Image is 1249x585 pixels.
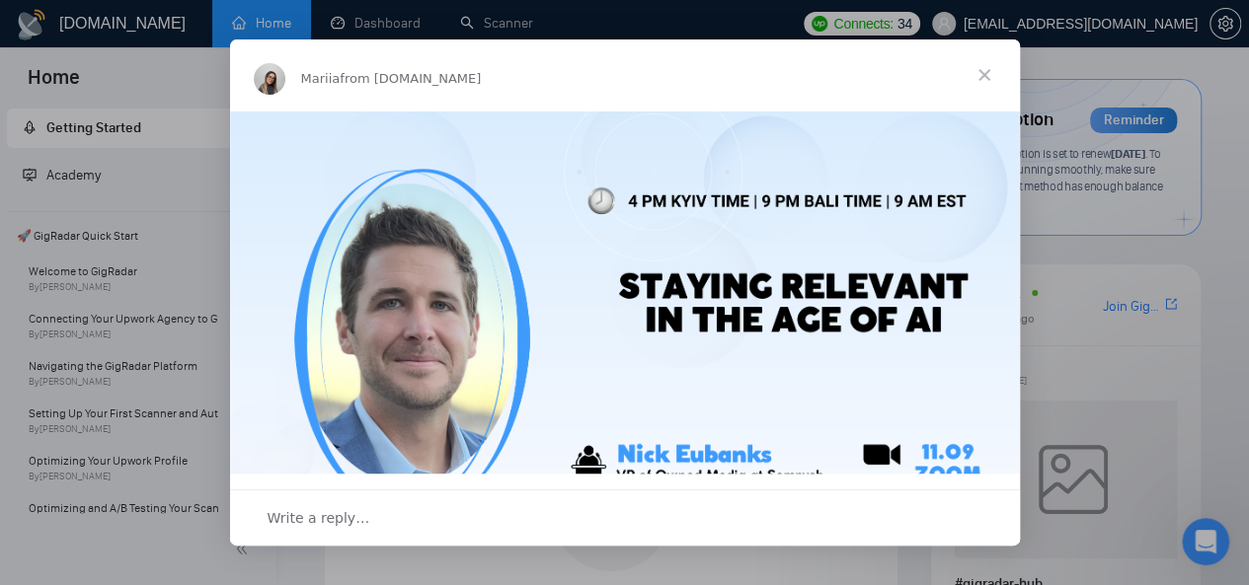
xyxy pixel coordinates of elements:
[230,489,1020,546] div: Open conversation and reply
[949,39,1020,110] span: Close
[268,505,370,531] span: Write a reply…
[301,71,341,86] span: Mariia
[254,63,285,95] img: Profile image for Mariia
[340,71,481,86] span: from [DOMAIN_NAME]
